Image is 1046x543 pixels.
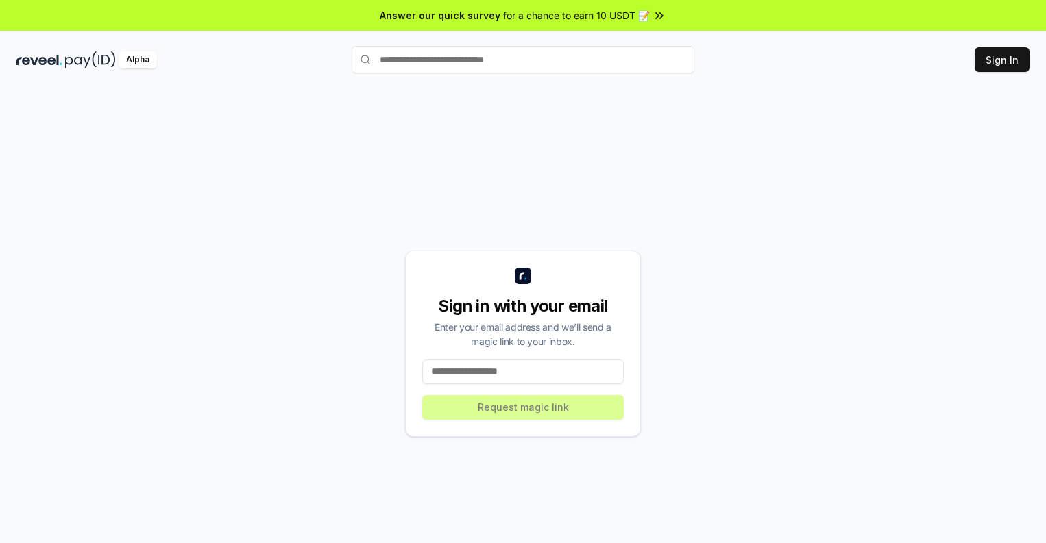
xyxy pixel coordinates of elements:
[422,295,624,317] div: Sign in with your email
[65,51,116,68] img: pay_id
[422,320,624,349] div: Enter your email address and we’ll send a magic link to your inbox.
[503,8,650,23] span: for a chance to earn 10 USDT 📝
[515,268,531,284] img: logo_small
[380,8,500,23] span: Answer our quick survey
[16,51,62,68] img: reveel_dark
[119,51,157,68] div: Alpha
[975,47,1030,72] button: Sign In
